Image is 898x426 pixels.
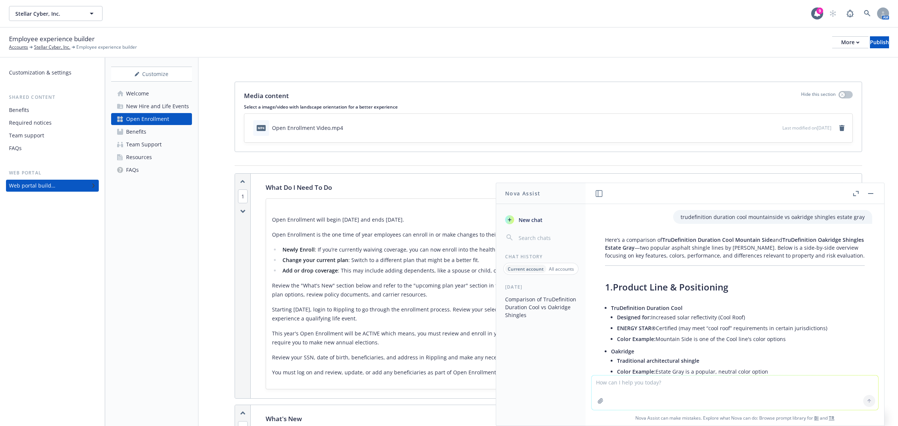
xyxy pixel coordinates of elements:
[9,117,52,129] div: Required notices
[843,6,858,21] a: Report a Bug
[825,6,840,21] a: Start snowing
[860,6,875,21] a: Search
[613,281,728,293] span: Product Line & Positioning
[617,325,656,332] span: ENERGY STAR®
[508,266,544,272] p: Current account
[617,312,865,323] li: Increased solar reflectivity (Cool Roof)
[617,335,656,343] span: Color Example:
[589,410,881,426] span: Nova Assist can make mistakes. Explore what Nova can do: Browse prompt library for and
[272,124,343,132] div: Open Enrollment Video.mp4
[782,125,831,131] span: Last modified on [DATE]
[6,169,99,177] div: Web portal
[6,104,99,116] a: Benefits
[502,213,580,226] button: New chat
[837,124,846,133] a: remove
[111,67,192,81] div: Customize
[266,414,302,424] p: What's New
[611,304,682,311] span: TruDefinition Duration Cool
[272,353,846,362] p: Review your SSN, date of birth, beneficiaries, and address in Rippling and make any necessary cha...
[126,100,189,112] div: New Hire and Life Events
[9,130,44,142] div: Team support
[662,236,773,243] span: TruDefinition Duration Cool Mountain Side
[870,36,889,48] button: Publish
[111,113,192,125] a: Open Enrollment
[617,368,656,375] span: Color Example:
[266,183,332,192] p: What Do I Need To Do
[681,213,865,221] p: trudefinition duration cool mountainside vs oakridge shingles estate gray
[280,266,846,275] li: : This may include adding dependents, like a spouse or child, or dropping them from the coverage.
[829,415,834,421] a: TR
[111,126,192,138] a: Benefits
[126,126,146,138] div: Benefits
[282,256,348,264] strong: Change your current plan
[549,266,574,272] p: All accounts
[126,88,149,100] div: Welcome
[6,94,99,101] div: Shared content
[761,124,767,132] button: download file
[244,104,853,110] p: Select a image/video with landscape orientation for a better experience
[272,368,846,377] p: You must log on and review, update, or add any beneficiaries as part of Open Enrollment.
[617,323,865,334] li: Certified (may meet “cool roof” requirements in certain jurisdictions)
[34,44,70,51] a: Stellar Cyber, Inc.
[611,348,634,355] span: Oakridge
[9,67,71,79] div: Customization & settings
[244,91,289,101] p: Media content
[126,139,162,150] div: Team Support
[617,357,699,364] span: Traditional architectural shingle
[816,7,823,14] div: 9
[605,236,865,259] p: Here’s a comparison of and —two popular asphalt shingle lines by [PERSON_NAME]. Below is a side-b...
[111,88,192,100] a: Welcome
[6,180,99,192] a: Web portal builder
[238,189,248,203] span: 1
[272,230,846,239] p: Open Enrollment is the one time of year employees can enroll in or make changes to their benefits...
[111,164,192,176] a: FAQs
[238,192,248,200] button: 1
[111,67,192,82] button: Customize
[126,151,152,163] div: Resources
[272,281,846,299] p: Review the "What's New" section below and refer to the "upcoming plan year" section in the Benefi...
[6,117,99,129] a: Required notices
[9,34,95,44] span: Employee experience builder
[9,6,103,21] button: Stellar Cyber, Inc.
[126,164,139,176] div: FAQs
[814,415,819,421] a: BI
[617,334,865,344] li: Mountain Side is one of the Cool line's color options
[9,142,22,154] div: FAQs
[111,139,192,150] a: Team Support
[111,100,192,112] a: New Hire and Life Events
[801,91,836,101] p: Hide this section
[111,151,192,163] a: Resources
[15,10,80,18] span: Stellar Cyber, Inc.
[496,253,586,260] div: Chat History
[6,142,99,154] a: FAQs
[272,215,846,224] p: Open Enrollment will begin [DATE] and ends [DATE].
[6,67,99,79] a: Customization & settings
[257,125,266,131] span: mp4
[870,37,889,48] div: Publish
[282,267,338,274] strong: Add or drop coverage
[282,246,315,253] strong: Newly Enroll
[505,189,540,197] h1: Nova Assist
[617,366,865,377] li: Estate Gray is a popular, neutral color option
[617,314,651,321] span: Designed for:
[9,104,29,116] div: Benefits
[832,36,868,48] button: More
[272,305,846,323] p: Starting [DATE], login to Rippling to go through the enrollment process. Review your selections c...
[517,216,543,224] span: New chat
[6,130,99,142] a: Team support
[841,37,859,48] div: More
[280,256,846,265] li: : Switch to a different plan that might be a better fit.
[517,232,577,243] input: Search chats
[496,284,586,290] div: [DATE]
[773,124,779,132] button: preview file
[9,44,28,51] a: Accounts
[76,44,137,51] span: Employee experience builder
[272,329,846,347] p: This year's Open Enrollment will be ACTIVE which means, you must review and enroll in your benefi...
[280,245,846,254] li: : If you’re currently waiving coverage, you can now enroll into the health plans.
[502,293,580,321] button: Comparison of TruDefinition Duration Cool vs Oakridge Shingles
[605,281,865,293] h3: 1.
[126,113,169,125] div: Open Enrollment
[9,180,55,192] div: Web portal builder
